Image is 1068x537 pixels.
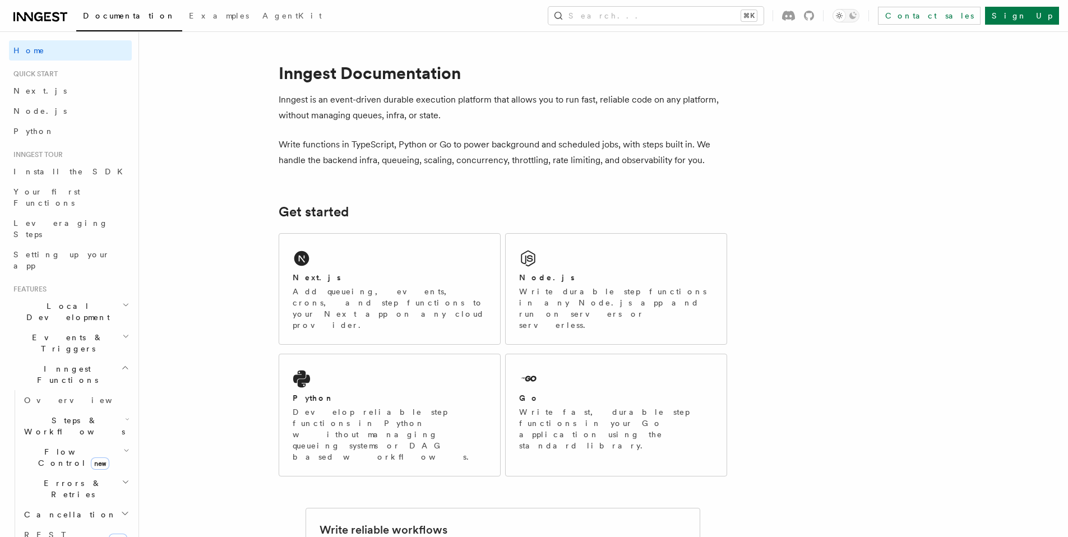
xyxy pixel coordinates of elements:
a: Get started [279,204,349,220]
a: Install the SDK [9,161,132,182]
button: Toggle dark mode [833,9,859,22]
span: Install the SDK [13,167,130,176]
a: Node.js [9,101,132,121]
span: Leveraging Steps [13,219,108,239]
a: Sign Up [985,7,1059,25]
span: Node.js [13,107,67,115]
button: Flow Controlnew [20,442,132,473]
span: Examples [189,11,249,20]
a: Your first Functions [9,182,132,213]
span: Python [13,127,54,136]
span: Inngest tour [9,150,63,159]
span: Steps & Workflows [20,415,125,437]
h1: Inngest Documentation [279,63,727,83]
button: Steps & Workflows [20,410,132,442]
span: Setting up your app [13,250,110,270]
a: Python [9,121,132,141]
button: Errors & Retries [20,473,132,504]
button: Inngest Functions [9,359,132,390]
a: Overview [20,390,132,410]
p: Inngest is an event-driven durable execution platform that allows you to run fast, reliable code ... [279,92,727,123]
span: Quick start [9,70,58,78]
span: new [91,457,109,470]
button: Cancellation [20,504,132,525]
span: Your first Functions [13,187,80,207]
p: Write functions in TypeScript, Python or Go to power background and scheduled jobs, with steps bu... [279,137,727,168]
h2: Go [519,392,539,404]
p: Develop reliable step functions in Python without managing queueing systems or DAG based workflows. [293,406,487,462]
a: Next.jsAdd queueing, events, crons, and step functions to your Next app on any cloud provider. [279,233,501,345]
a: Documentation [76,3,182,31]
span: Cancellation [20,509,117,520]
a: Next.js [9,81,132,101]
a: Leveraging Steps [9,213,132,244]
button: Search...⌘K [548,7,764,25]
a: PythonDevelop reliable step functions in Python without managing queueing systems or DAG based wo... [279,354,501,476]
span: Features [9,285,47,294]
p: Add queueing, events, crons, and step functions to your Next app on any cloud provider. [293,286,487,331]
button: Events & Triggers [9,327,132,359]
span: Documentation [83,11,175,20]
kbd: ⌘K [741,10,757,21]
p: Write fast, durable step functions in your Go application using the standard library. [519,406,713,451]
a: Examples [182,3,256,30]
span: Errors & Retries [20,478,122,500]
a: Node.jsWrite durable step functions in any Node.js app and run on servers or serverless. [505,233,727,345]
h2: Node.js [519,272,575,283]
span: Flow Control [20,446,123,469]
span: Local Development [9,300,122,323]
a: Contact sales [878,7,981,25]
h2: Python [293,392,334,404]
a: Setting up your app [9,244,132,276]
span: Events & Triggers [9,332,122,354]
span: Next.js [13,86,67,95]
h2: Next.js [293,272,341,283]
a: GoWrite fast, durable step functions in your Go application using the standard library. [505,354,727,476]
a: AgentKit [256,3,329,30]
span: Inngest Functions [9,363,121,386]
span: Home [13,45,45,56]
span: Overview [24,396,140,405]
a: Home [9,40,132,61]
span: AgentKit [262,11,322,20]
p: Write durable step functions in any Node.js app and run on servers or serverless. [519,286,713,331]
button: Local Development [9,296,132,327]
